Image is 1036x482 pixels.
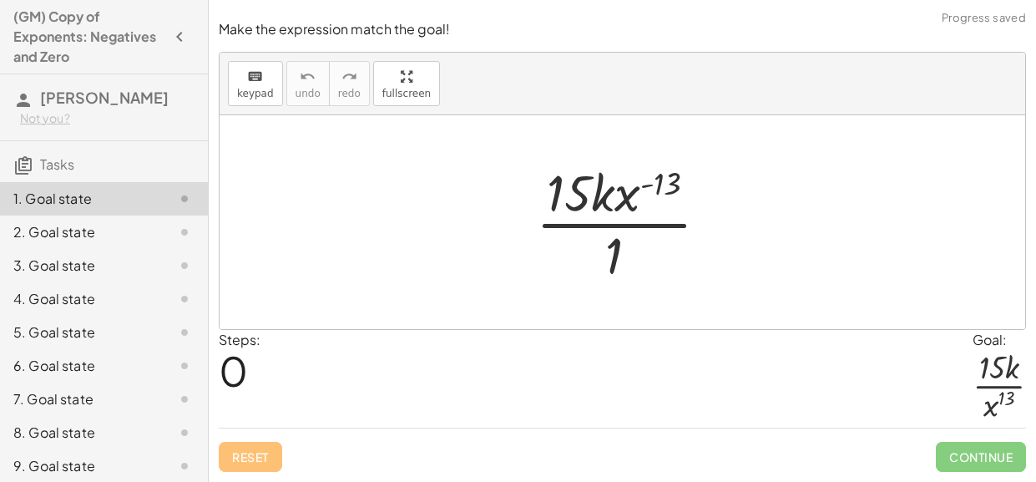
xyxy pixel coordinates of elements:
i: undo [300,67,316,87]
div: Goal: [973,330,1026,350]
i: Task not started. [174,322,195,342]
h4: (GM) Copy of Exponents: Negatives and Zero [13,7,164,67]
span: undo [296,88,321,99]
span: fullscreen [382,88,431,99]
span: Tasks [40,155,74,173]
i: keyboard [247,67,263,87]
button: keyboardkeypad [228,61,283,106]
span: keypad [237,88,274,99]
div: 4. Goal state [13,289,148,309]
div: 3. Goal state [13,256,148,276]
i: Task not started. [174,189,195,209]
i: Task not started. [174,256,195,276]
span: [PERSON_NAME] [40,88,169,107]
i: redo [341,67,357,87]
i: Task not started. [174,356,195,376]
div: 7. Goal state [13,389,148,409]
div: 1. Goal state [13,189,148,209]
div: 6. Goal state [13,356,148,376]
i: Task not started. [174,423,195,443]
span: 0 [219,345,248,396]
i: Task not started. [174,289,195,309]
div: 8. Goal state [13,423,148,443]
i: Task not started. [174,456,195,476]
button: fullscreen [373,61,440,106]
label: Steps: [219,331,260,348]
div: 9. Goal state [13,456,148,476]
p: Make the expression match the goal! [219,20,1026,39]
span: Progress saved [942,10,1026,27]
i: Task not started. [174,222,195,242]
button: undoundo [286,61,330,106]
div: Not you? [20,110,195,127]
div: 5. Goal state [13,322,148,342]
button: redoredo [329,61,370,106]
i: Task not started. [174,389,195,409]
span: redo [338,88,361,99]
div: 2. Goal state [13,222,148,242]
